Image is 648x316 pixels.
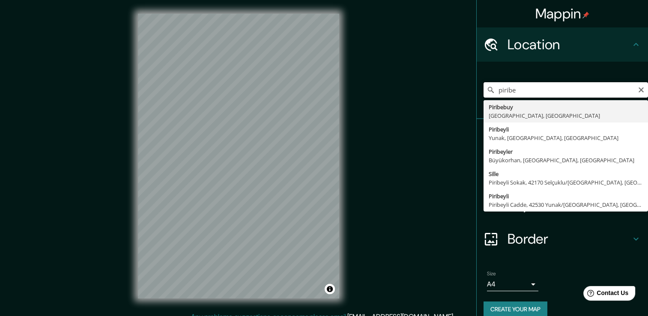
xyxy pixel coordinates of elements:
div: Pi̇ri̇beyli̇ Sokak, 42170 Selçuklu/[GEOGRAPHIC_DATA], [GEOGRAPHIC_DATA] [489,178,643,187]
div: Pins [477,119,648,153]
div: Piribeyler [489,147,643,156]
h4: Location [508,36,631,53]
button: Clear [638,85,645,93]
div: Yunak, [GEOGRAPHIC_DATA], [GEOGRAPHIC_DATA] [489,134,643,142]
h4: Layout [508,196,631,213]
button: Toggle attribution [325,284,335,294]
label: Size [487,270,496,277]
div: A4 [487,277,538,291]
div: Piribebuy [489,103,643,111]
div: Sille [489,170,643,178]
div: [GEOGRAPHIC_DATA], [GEOGRAPHIC_DATA] [489,111,643,120]
div: Style [477,153,648,188]
h4: Mappin [535,5,590,22]
h4: Border [508,230,631,247]
div: Layout [477,188,648,222]
input: Pick your city or area [484,82,648,98]
div: Pi̇ri̇beyli̇ Cadde, 42530 Yunak/[GEOGRAPHIC_DATA], [GEOGRAPHIC_DATA] [489,200,643,209]
div: Piribeyli [489,192,643,200]
div: Piribeyli [489,125,643,134]
div: Location [477,27,648,62]
div: Büyükorhan, [GEOGRAPHIC_DATA], [GEOGRAPHIC_DATA] [489,156,643,164]
iframe: Help widget launcher [572,283,639,307]
canvas: Map [138,14,339,298]
div: Border [477,222,648,256]
img: pin-icon.png [582,12,589,18]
